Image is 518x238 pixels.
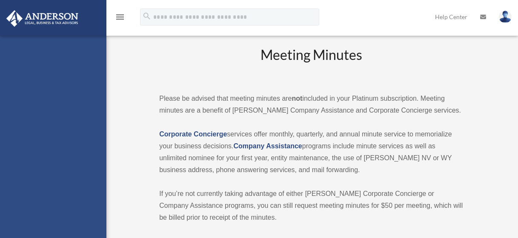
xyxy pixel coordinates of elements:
[159,93,463,116] p: Please be advised that meeting minutes are included in your Platinum subscription. Meeting minute...
[499,11,512,23] img: User Pic
[159,188,463,224] p: If you’re not currently taking advantage of either [PERSON_NAME] Corporate Concierge or Company A...
[142,11,152,21] i: search
[115,15,125,22] a: menu
[292,95,303,102] strong: not
[159,45,463,81] h2: Meeting Minutes
[115,12,125,22] i: menu
[234,142,302,150] a: Company Assistance
[159,130,227,138] a: Corporate Concierge
[159,128,463,176] p: services offer monthly, quarterly, and annual minute service to memorialize your business decisio...
[4,10,81,27] img: Anderson Advisors Platinum Portal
